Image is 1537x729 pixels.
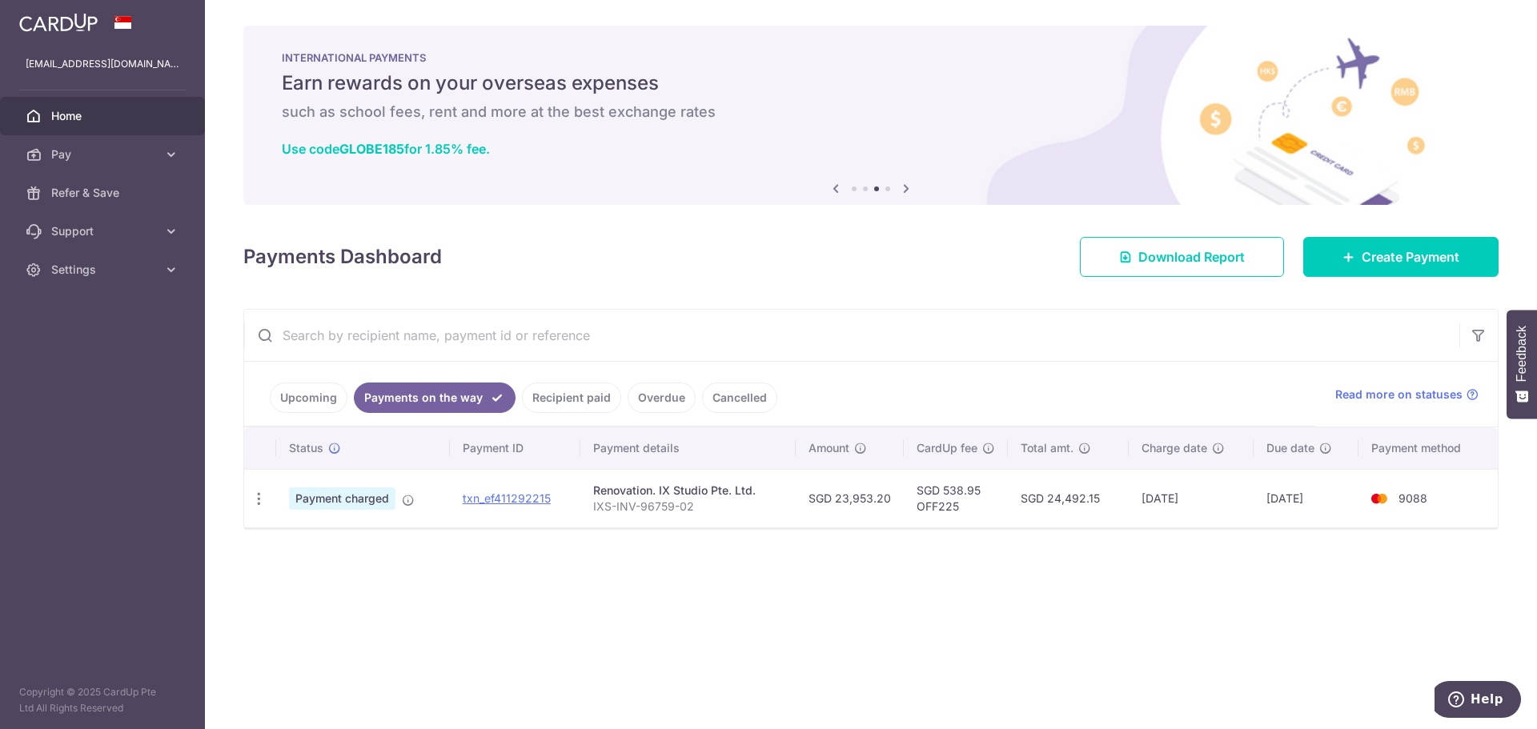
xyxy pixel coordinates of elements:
[450,427,580,469] th: Payment ID
[809,440,849,456] span: Amount
[1080,237,1284,277] a: Download Report
[243,242,442,271] h4: Payments Dashboard
[1335,387,1479,403] a: Read more on statuses
[796,469,904,527] td: SGD 23,953.20
[289,487,395,510] span: Payment charged
[1142,440,1207,456] span: Charge date
[354,383,516,413] a: Payments on the way
[1362,247,1459,266] span: Create Payment
[1138,247,1245,266] span: Download Report
[1399,491,1427,505] span: 9088
[1335,387,1463,403] span: Read more on statuses
[1254,469,1358,527] td: [DATE]
[580,427,797,469] th: Payment details
[244,310,1459,361] input: Search by recipient name, payment id or reference
[1363,489,1395,508] img: Bank Card
[1021,440,1073,456] span: Total amt.
[282,102,1460,122] h6: such as school fees, rent and more at the best exchange rates
[51,108,157,124] span: Home
[593,499,784,515] p: IXS-INV-96759-02
[243,26,1499,205] img: International Payment Banner
[1266,440,1314,456] span: Due date
[289,440,323,456] span: Status
[593,483,784,499] div: Renovation. IX Studio Pte. Ltd.
[917,440,977,456] span: CardUp fee
[1303,237,1499,277] a: Create Payment
[628,383,696,413] a: Overdue
[1515,326,1529,382] span: Feedback
[1008,469,1128,527] td: SGD 24,492.15
[1435,681,1521,721] iframe: Opens a widget where you can find more information
[19,13,98,32] img: CardUp
[282,70,1460,96] h5: Earn rewards on your overseas expenses
[1358,427,1498,469] th: Payment method
[270,383,347,413] a: Upcoming
[51,262,157,278] span: Settings
[51,185,157,201] span: Refer & Save
[463,491,551,505] a: txn_ef411292215
[339,141,404,157] b: GLOBE185
[702,383,777,413] a: Cancelled
[51,146,157,162] span: Pay
[1129,469,1254,527] td: [DATE]
[51,223,157,239] span: Support
[522,383,621,413] a: Recipient paid
[26,56,179,72] p: [EMAIL_ADDRESS][DOMAIN_NAME]
[1507,310,1537,419] button: Feedback - Show survey
[282,141,490,157] a: Use codeGLOBE185for 1.85% fee.
[904,469,1008,527] td: SGD 538.95 OFF225
[282,51,1460,64] p: INTERNATIONAL PAYMENTS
